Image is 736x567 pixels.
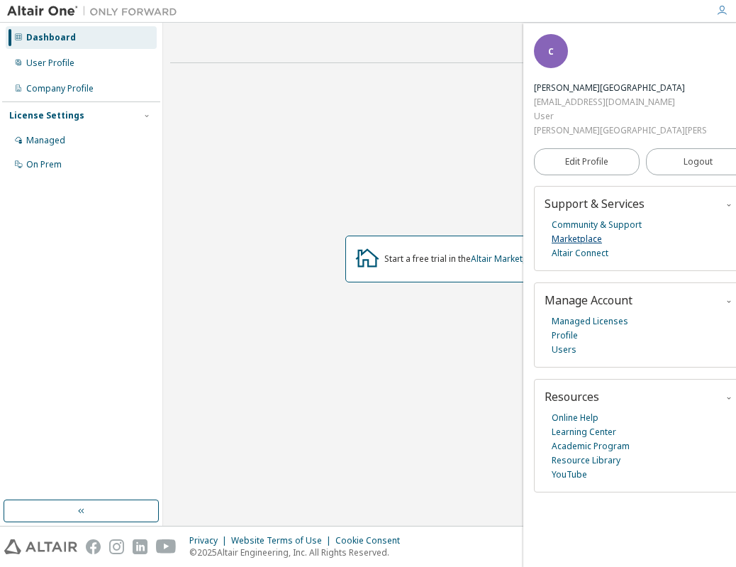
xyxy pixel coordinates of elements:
[545,292,632,308] span: Manage Account
[545,196,645,211] span: Support & Services
[552,232,602,246] a: Marketplace
[7,4,184,18] img: Altair One
[534,123,708,138] div: [PERSON_NAME][GEOGRAPHIC_DATA][PERSON_NAME]
[548,45,554,57] span: C
[545,389,599,404] span: Resources
[335,535,408,546] div: Cookie Consent
[156,539,177,554] img: youtube.svg
[26,57,74,69] div: User Profile
[552,453,620,468] a: Resource Library
[4,539,77,554] img: altair_logo.svg
[384,253,545,265] div: Start a free trial in the
[534,109,708,123] div: User
[109,539,124,554] img: instagram.svg
[552,314,628,329] a: Managed Licenses
[9,110,84,121] div: License Settings
[552,343,576,357] a: Users
[552,468,587,482] a: YouTube
[189,546,408,558] p: © 2025 Altair Engineering, Inc. All Rights Reserved.
[552,439,630,453] a: Academic Program
[471,253,545,265] a: Altair Marketplace
[552,425,616,439] a: Learning Center
[552,218,642,232] a: Community & Support
[684,155,713,169] span: Logout
[534,95,708,109] div: [EMAIL_ADDRESS][DOMAIN_NAME]
[26,159,62,170] div: On Prem
[26,32,76,43] div: Dashboard
[133,539,147,554] img: linkedin.svg
[231,535,335,546] div: Website Terms of Use
[552,411,598,425] a: Online Help
[86,539,101,554] img: facebook.svg
[26,135,65,146] div: Managed
[534,148,640,175] a: Edit Profile
[26,83,94,94] div: Company Profile
[565,156,608,167] span: Edit Profile
[552,246,608,260] a: Altair Connect
[534,81,708,95] div: Chung-Kyu Park
[552,329,578,343] a: Profile
[189,535,231,546] div: Privacy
